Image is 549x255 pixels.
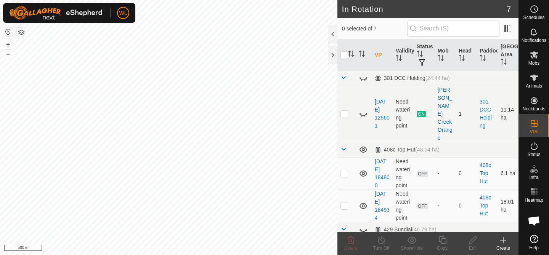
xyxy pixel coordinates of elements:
p-sorticon: Activate to sort [348,52,354,58]
div: Edit [457,245,488,252]
div: - [438,202,453,210]
p-sorticon: Activate to sort [459,56,465,62]
div: Turn Off [366,245,396,252]
td: 11.14 ha [498,86,518,142]
a: [DATE] 125601 [375,99,390,129]
span: OFF [417,203,428,209]
span: OFF [417,171,428,177]
span: Animals [526,84,542,88]
input: Search (S) [407,21,499,37]
span: ON [417,111,426,117]
button: – [3,50,13,59]
p-sorticon: Activate to sort [501,60,507,66]
td: Need watering point [393,157,414,190]
td: 6.1 ha [498,157,518,190]
div: 408c Top Hut [375,147,440,153]
div: 301 DCC Holding [375,75,450,81]
div: Create [488,245,518,252]
span: (46.79 ha) [412,226,437,233]
span: Mobs [528,61,539,65]
span: 0 selected of 7 [342,25,407,33]
td: Need watering point [393,86,414,142]
a: Contact Us [176,245,199,252]
a: [DATE] 184934 [375,191,390,221]
div: [PERSON_NAME] Creek Orange [438,86,453,142]
td: 0 [456,190,477,222]
span: (48.54 ha) [415,147,440,153]
span: Heatmap [525,198,543,202]
a: 408c Top Hut [480,162,491,184]
p-sorticon: Activate to sort [438,56,444,62]
span: 7 [507,3,511,15]
p-sorticon: Activate to sort [480,56,486,62]
th: VP [372,40,393,71]
a: Privacy Policy [138,245,167,252]
p-sorticon: Activate to sort [396,56,402,62]
span: Schedules [523,15,544,20]
a: 408c Top Hut [480,194,491,217]
span: WL [119,9,127,17]
span: Delete [344,245,358,251]
span: Status [527,152,540,157]
span: VPs [530,129,538,134]
a: [DATE] 184800 [375,158,390,188]
span: Infra [529,175,538,180]
td: 18.01 ha [498,190,518,222]
span: (24.44 ha) [425,75,450,81]
button: Map Layers [17,28,26,37]
p-sorticon: Activate to sort [417,52,423,58]
p-sorticon: Activate to sort [359,52,365,58]
div: Copy [427,245,457,252]
th: Status [414,40,435,71]
th: Head [456,40,477,71]
td: 0 [456,157,477,190]
h2: In Rotation [342,5,507,14]
div: - [438,169,453,177]
a: Help [519,232,549,253]
button: Reset Map [3,27,13,37]
span: Neckbands [522,107,545,111]
th: Validity [393,40,414,71]
td: 1 [456,86,477,142]
div: Show/Hide [396,245,427,252]
th: Paddock [477,40,498,71]
th: Mob [435,40,456,71]
a: 301 DCC Holding [480,99,492,129]
div: Open chat [523,209,546,232]
th: [GEOGRAPHIC_DATA] Area [498,40,518,71]
button: + [3,40,13,49]
td: Need watering point [393,190,414,222]
div: 429 Sundial [375,226,437,233]
span: Notifications [522,38,546,43]
span: Help [529,245,539,250]
img: Gallagher Logo [9,6,104,20]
